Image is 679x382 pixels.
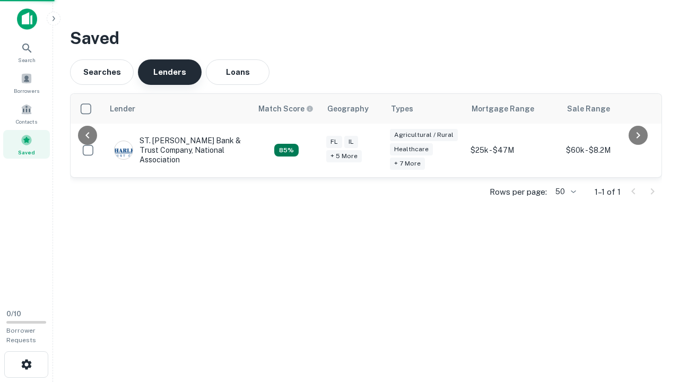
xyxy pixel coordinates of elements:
[327,102,369,115] div: Geography
[551,184,578,199] div: 50
[6,310,21,318] span: 0 / 10
[465,94,561,124] th: Mortgage Range
[626,297,679,348] iframe: Chat Widget
[16,117,37,126] span: Contacts
[70,25,662,51] h3: Saved
[595,186,621,198] p: 1–1 of 1
[326,150,362,162] div: + 5 more
[17,8,37,30] img: capitalize-icon.png
[391,102,413,115] div: Types
[110,102,135,115] div: Lender
[138,59,202,85] button: Lenders
[344,136,358,148] div: IL
[490,186,547,198] p: Rows per page:
[326,136,342,148] div: FL
[3,38,50,66] a: Search
[206,59,269,85] button: Loans
[472,102,534,115] div: Mortgage Range
[6,327,36,344] span: Borrower Requests
[258,103,314,115] div: Capitalize uses an advanced AI algorithm to match your search with the best lender. The match sco...
[70,59,134,85] button: Searches
[274,144,299,157] div: Capitalize uses an advanced AI algorithm to match your search with the best lender. The match sco...
[390,143,433,155] div: Healthcare
[465,124,561,177] td: $25k - $47M
[561,94,656,124] th: Sale Range
[114,136,241,165] div: ST. [PERSON_NAME] Bank & Trust Company, National Association
[390,158,425,170] div: + 7 more
[567,102,610,115] div: Sale Range
[103,94,252,124] th: Lender
[252,94,321,124] th: Capitalize uses an advanced AI algorithm to match your search with the best lender. The match sco...
[3,130,50,159] a: Saved
[18,56,36,64] span: Search
[18,148,35,157] span: Saved
[321,94,385,124] th: Geography
[3,99,50,128] a: Contacts
[561,124,656,177] td: $60k - $8.2M
[258,103,311,115] h6: Match Score
[14,86,39,95] span: Borrowers
[390,129,458,141] div: Agricultural / Rural
[385,94,465,124] th: Types
[3,68,50,97] a: Borrowers
[115,141,133,159] img: picture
